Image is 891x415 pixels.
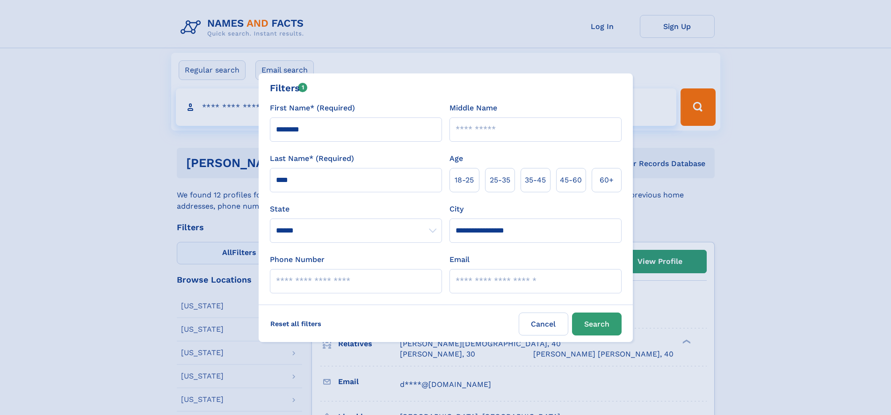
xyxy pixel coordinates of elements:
[270,81,308,95] div: Filters
[560,175,582,186] span: 45‑60
[449,153,463,164] label: Age
[572,313,622,335] button: Search
[449,254,470,265] label: Email
[270,204,442,215] label: State
[600,175,614,186] span: 60+
[519,313,568,335] label: Cancel
[270,254,325,265] label: Phone Number
[270,102,355,114] label: First Name* (Required)
[264,313,327,335] label: Reset all filters
[490,175,510,186] span: 25‑35
[455,175,474,186] span: 18‑25
[525,175,546,186] span: 35‑45
[449,102,497,114] label: Middle Name
[449,204,464,215] label: City
[270,153,354,164] label: Last Name* (Required)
